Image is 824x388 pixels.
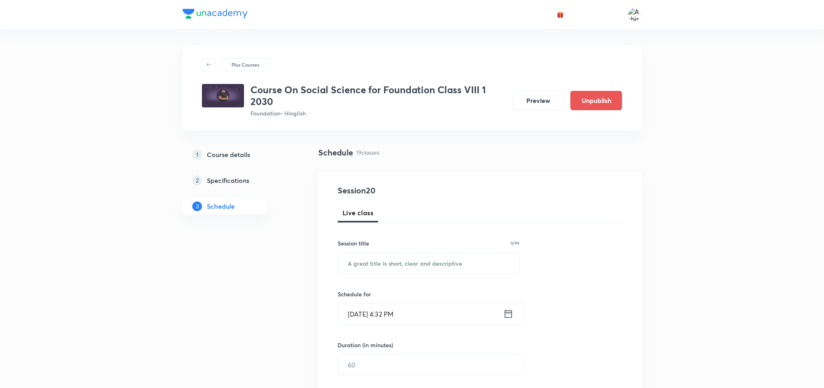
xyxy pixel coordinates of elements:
[338,239,369,247] h6: Session title
[628,8,641,21] img: Ashish Kumar
[183,9,248,21] a: Company Logo
[250,109,506,117] p: Foundation • Hinglish
[338,341,393,349] h6: Duration (in minutes)
[338,354,523,375] input: 60
[570,91,622,110] button: Unpublish
[183,9,248,19] img: Company Logo
[511,241,519,245] p: 0/99
[183,172,292,189] a: 2Specifications
[183,147,292,163] a: 1Course details
[192,176,202,185] p: 2
[202,84,244,107] img: 8c8fa991c8d343b4bd25bb1dd70303b8.jpg
[557,11,564,18] img: avatar
[338,290,519,298] h6: Schedule for
[192,201,202,211] p: 3
[250,84,506,107] h3: Course On Social Science for Foundation Class VIII 1 2030
[318,147,353,159] h4: Schedule
[554,8,567,21] button: avatar
[207,150,250,159] h5: Course details
[207,201,235,211] h5: Schedule
[356,148,379,157] p: 19 classes
[231,61,259,68] p: Plus Courses
[207,176,249,185] h5: Specifications
[192,150,202,159] p: 1
[512,91,564,110] button: Preview
[343,208,373,218] span: Live class
[338,185,485,197] h4: Session 20
[338,253,519,273] input: A great title is short, clear and descriptive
